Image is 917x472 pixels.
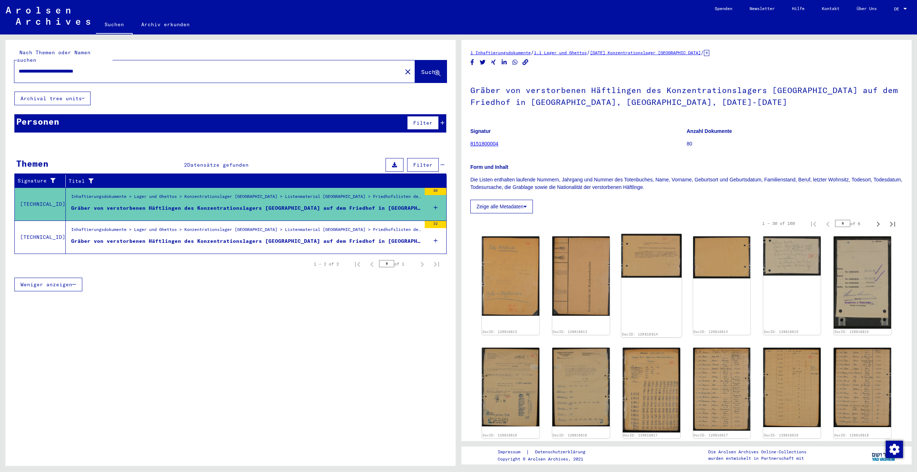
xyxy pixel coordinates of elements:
[415,60,447,83] button: Suche
[522,58,529,67] button: Copy link
[834,236,891,329] img: 002.jpg
[429,257,444,271] button: Last page
[404,68,412,76] mat-icon: close
[470,164,508,170] b: Form und Inhalt
[870,446,897,464] img: yv_logo.png
[821,216,835,231] button: Previous page
[764,330,798,334] a: DocID: 129816815
[701,49,704,56] span: /
[425,188,446,195] div: 80
[470,74,903,117] h1: Gräber von verstorbenen Häftlingen des Konzentrationslagers [GEOGRAPHIC_DATA] auf dem Friedhof in...
[623,348,680,432] img: 001.jpg
[18,175,67,187] div: Signature
[885,216,900,231] button: Last page
[184,162,187,168] span: 2
[314,261,339,267] div: 1 – 2 of 2
[687,140,903,148] p: 80
[483,330,517,334] a: DocID: 129816813
[413,162,433,168] span: Filter
[693,348,751,431] img: 002.jpg
[69,177,432,185] div: Titel
[552,348,610,426] img: 002.jpg
[469,58,476,67] button: Share on Facebook
[762,220,795,227] div: 1 – 30 of 160
[687,128,732,134] b: Anzahl Dokumente
[587,49,590,56] span: /
[534,50,587,55] a: 1.1 Lager und Ghettos
[350,257,365,271] button: First page
[407,158,439,172] button: Filter
[623,433,658,437] a: DocID: 129816817
[553,433,587,437] a: DocID: 129816816
[69,175,439,187] div: Titel
[498,456,594,462] p: Copyright © Arolsen Archives, 2021
[621,234,682,278] img: 001.jpg
[187,162,249,168] span: Datensätze gefunden
[425,221,446,228] div: 32
[693,236,751,278] img: 002.jpg
[379,260,415,267] div: of 1
[482,236,539,316] img: 001.jpg
[16,157,49,170] div: Themen
[413,120,433,126] span: Filter
[834,330,869,334] a: DocID: 129816815
[71,204,421,212] div: Gräber von verstorbenen Häftlingen des Konzentrationslagers [GEOGRAPHIC_DATA] auf dem Friedhof in...
[531,49,534,56] span: /
[835,220,871,227] div: of 6
[133,16,198,33] a: Archiv erkunden
[71,237,421,245] div: Gräber von verstorbenen Häftlingen des Konzentrationslagers [GEOGRAPHIC_DATA] auf dem Friedhof in...
[470,141,498,147] a: 8151800004
[15,188,66,221] td: [TECHNICAL_ID]
[470,128,491,134] b: Signatur
[708,449,806,455] p: Die Arolsen Archives Online-Collections
[834,433,869,437] a: DocID: 129816818
[365,257,379,271] button: Previous page
[20,281,72,288] span: Weniger anzeigen
[14,278,82,291] button: Weniger anzeigen
[483,433,517,437] a: DocID: 129816816
[693,433,728,437] a: DocID: 129816817
[18,177,60,185] div: Signature
[529,448,594,456] a: Datenschutzerklärung
[482,348,539,426] img: 001.jpg
[470,176,903,191] p: Die Listen enthalten laufende Nummern, Jahrgang und Nummer des Totenbuches, Name, Vorname, Geburt...
[763,236,821,276] img: 001.jpg
[96,16,133,34] a: Suchen
[421,68,439,75] span: Suche
[894,6,902,11] span: DE
[479,58,487,67] button: Share on Twitter
[470,50,531,55] a: 1 Inhaftierungsdokumente
[806,216,821,231] button: First page
[553,330,587,334] a: DocID: 129816813
[693,330,728,334] a: DocID: 129816814
[764,433,798,437] a: DocID: 129816818
[71,226,421,236] div: Inhaftierungsdokumente > Lager und Ghettos > Konzentrationslager [GEOGRAPHIC_DATA] > Listenmateri...
[470,200,533,213] button: Zeige alle Metadaten
[14,92,91,105] button: Archival tree units
[511,58,519,67] button: Share on WhatsApp
[886,441,903,458] img: Zustimmung ändern
[17,49,91,63] mat-label: Nach Themen oder Namen suchen
[501,58,508,67] button: Share on LinkedIn
[407,116,439,130] button: Filter
[71,193,421,203] div: Inhaftierungsdokumente > Lager und Ghettos > Konzentrationslager [GEOGRAPHIC_DATA] > Listenmateri...
[6,7,90,25] img: Arolsen_neg.svg
[552,236,610,316] img: 002.jpg
[401,64,415,79] button: Clear
[763,348,821,427] img: 001.jpg
[498,448,526,456] a: Impressum
[590,50,701,55] a: [DATE] Konzentrationslager [GEOGRAPHIC_DATA]
[834,348,891,427] img: 002.jpg
[498,448,594,456] div: |
[871,216,885,231] button: Next page
[622,332,658,336] a: DocID: 129816814
[415,257,429,271] button: Next page
[708,455,806,462] p: wurden entwickelt in Partnerschaft mit
[16,115,59,128] div: Personen
[15,221,66,254] td: [TECHNICAL_ID]
[490,58,497,67] button: Share on Xing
